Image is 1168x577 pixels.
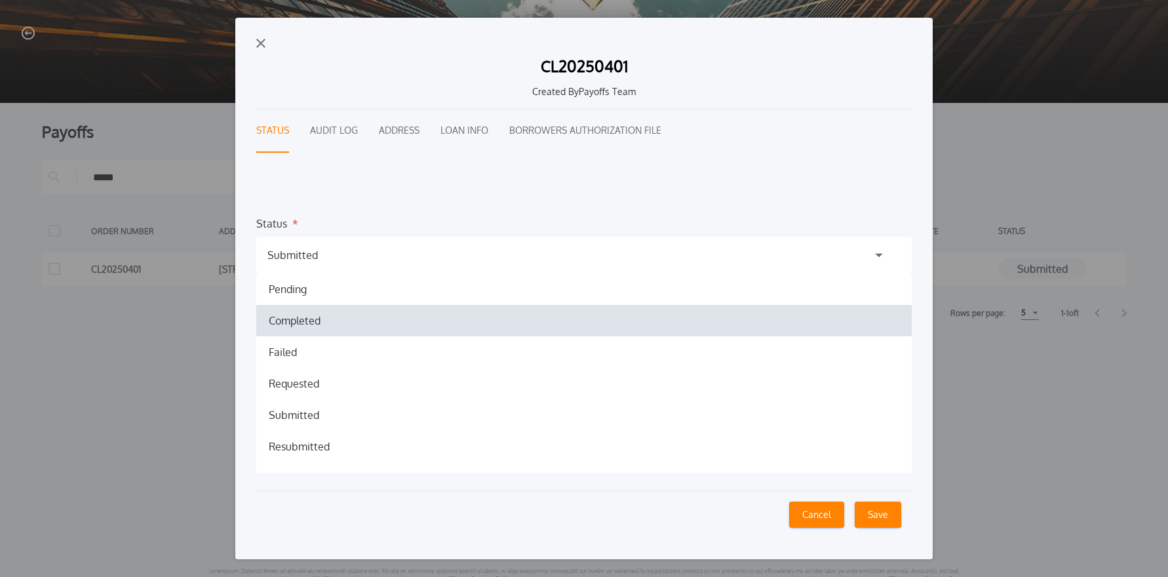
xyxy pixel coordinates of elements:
[256,431,912,462] a: Resubmitted
[509,109,661,153] button: Borrowers Authorization File
[310,109,358,153] button: Audit Log
[789,502,844,528] button: Cancel
[235,18,933,559] button: exit-iconCL20250401Created ByPayoffs TeamStatusAudit LogAddressLoan InfoBorrowers Authorization F...
[258,281,317,297] h1: Pending
[379,109,419,153] button: Address
[256,39,265,48] img: exit-icon
[258,344,307,360] h1: Failed
[256,462,912,494] a: Unfulfilled
[267,247,318,263] div: Submitted
[256,273,912,305] a: Pending
[256,109,289,153] button: Status
[258,439,340,454] h1: Resubmitted
[258,407,330,423] h1: Submitted
[267,85,901,98] h1: Created By Payoffs Team
[256,305,912,336] a: Completed
[256,336,912,368] a: Failed
[258,313,331,328] h1: Completed
[541,58,628,74] h1: CL20250401
[256,399,912,431] a: Submitted
[440,109,488,153] button: Loan Info
[256,216,287,226] label: Status
[256,237,912,273] button: Submitted
[855,502,901,528] button: Save
[258,470,327,486] h1: Unfulfilled
[258,376,330,391] h1: Requested
[256,368,912,399] a: Requested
